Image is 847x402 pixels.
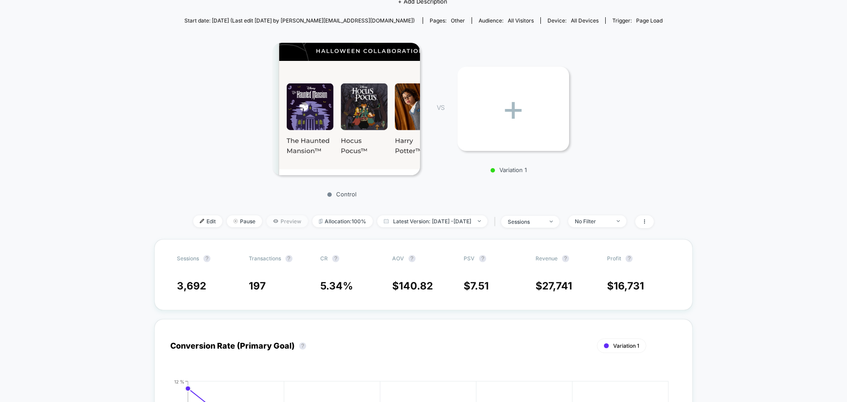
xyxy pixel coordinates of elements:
[607,255,621,262] span: Profit
[377,215,487,227] span: Latest Version: [DATE] - [DATE]
[177,255,199,262] span: Sessions
[542,280,572,292] span: 27,741
[233,219,238,223] img: end
[550,221,553,222] img: end
[636,17,663,24] span: Page Load
[437,104,444,111] span: VS
[508,218,543,225] div: sessions
[614,280,644,292] span: 16,731
[174,379,184,384] tspan: 12 %
[265,191,419,198] p: Control
[571,17,599,24] span: all devices
[430,17,465,24] div: Pages:
[184,17,415,24] span: Start date: [DATE] (Last edit [DATE] by [PERSON_NAME][EMAIL_ADDRESS][DOMAIN_NAME])
[200,219,204,223] img: edit
[320,280,353,292] span: 5.34 %
[384,219,389,223] img: calendar
[392,255,404,262] span: AOV
[177,280,206,292] span: 3,692
[320,255,328,262] span: CR
[492,215,501,228] span: |
[273,43,420,175] img: Control main
[227,215,262,227] span: Pause
[536,280,572,292] span: $
[470,280,489,292] span: 7.51
[457,67,569,151] div: +
[299,342,306,349] button: ?
[249,280,266,292] span: 197
[409,255,416,262] button: ?
[285,255,292,262] button: ?
[575,218,610,225] div: No Filter
[332,255,339,262] button: ?
[453,166,565,173] p: Variation 1
[562,255,569,262] button: ?
[312,215,373,227] span: Allocation: 100%
[249,255,281,262] span: Transactions
[607,280,644,292] span: $
[617,220,620,222] img: end
[392,280,433,292] span: $
[478,220,481,222] img: end
[451,17,465,24] span: other
[612,17,663,24] div: Trigger:
[540,17,605,24] span: Device:
[193,215,222,227] span: Edit
[399,280,433,292] span: 140.82
[626,255,633,262] button: ?
[508,17,534,24] span: All Visitors
[266,215,308,227] span: Preview
[613,342,639,349] span: Variation 1
[464,255,475,262] span: PSV
[479,255,486,262] button: ?
[479,17,534,24] div: Audience:
[319,219,322,224] img: rebalance
[464,280,489,292] span: $
[203,255,210,262] button: ?
[536,255,558,262] span: Revenue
